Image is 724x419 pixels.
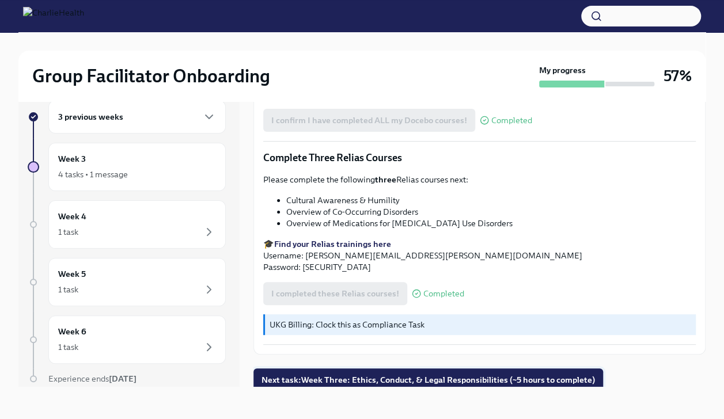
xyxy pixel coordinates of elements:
[423,290,464,298] span: Completed
[48,374,137,384] span: Experience ends
[58,111,123,123] h6: 3 previous weeks
[286,206,696,218] li: Overview of Co-Occurring Disorders
[253,368,603,391] button: Next task:Week Three: Ethics, Conduct, & Legal Responsibilities (~5 hours to complete)
[23,7,84,25] img: CharlieHealth
[58,169,128,180] div: 4 tasks • 1 message
[28,200,226,249] a: Week 41 task
[58,325,86,338] h6: Week 6
[263,151,696,165] p: Complete Three Relias Courses
[263,174,696,185] p: Please complete the following Relias courses next:
[58,153,86,165] h6: Week 3
[48,100,226,134] div: 3 previous weeks
[58,284,78,295] div: 1 task
[375,174,396,185] strong: three
[58,226,78,238] div: 1 task
[58,210,86,223] h6: Week 4
[109,374,137,384] strong: [DATE]
[286,195,696,206] li: Cultural Awareness & Humility
[539,64,586,76] strong: My progress
[664,66,692,86] h3: 57%
[263,238,696,273] p: 🎓 Username: [PERSON_NAME][EMAIL_ADDRESS][PERSON_NAME][DOMAIN_NAME] Password: [SECURITY_DATA]
[261,374,595,386] span: Next task : Week Three: Ethics, Conduct, & Legal Responsibilities (~5 hours to complete)
[58,268,86,280] h6: Week 5
[491,116,532,125] span: Completed
[270,319,691,330] p: UKG Billing: Clock this as Compliance Task
[28,258,226,306] a: Week 51 task
[28,315,226,364] a: Week 61 task
[274,239,391,249] a: Find your Relias trainings here
[32,64,270,87] h2: Group Facilitator Onboarding
[286,218,696,229] li: Overview of Medications for [MEDICAL_DATA] Use Disorders
[58,341,78,353] div: 1 task
[28,143,226,191] a: Week 34 tasks • 1 message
